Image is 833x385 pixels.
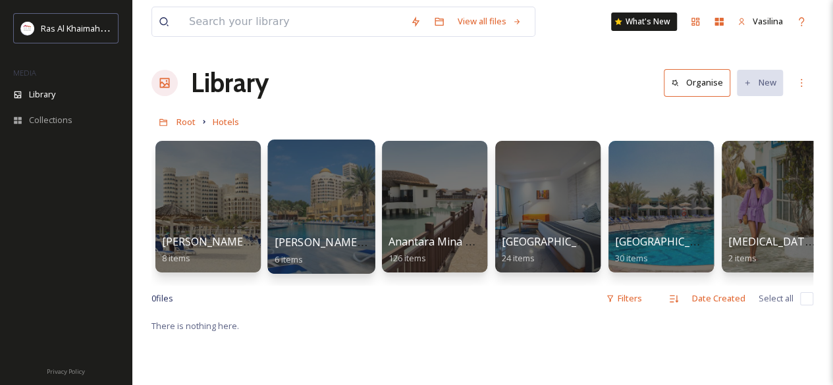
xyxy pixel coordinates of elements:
div: Date Created [685,286,752,311]
span: MEDIA [13,68,36,78]
span: There is nothing here. [151,320,239,332]
span: Ras Al Khaimah Tourism Development Authority [41,22,227,34]
a: Root [176,114,196,130]
img: Logo_RAKTDA_RGB-01.png [21,22,34,35]
span: 6 items [275,253,304,265]
span: 30 items [615,252,648,264]
a: [GEOGRAPHIC_DATA]24 items [502,236,608,264]
span: Root [176,116,196,128]
a: Organise [664,69,737,96]
a: View all files [451,9,528,34]
input: Search your library [182,7,404,36]
span: [PERSON_NAME][GEOGRAPHIC_DATA] [275,235,469,249]
span: 24 items [502,252,535,264]
span: Collections [29,114,72,126]
a: [PERSON_NAME] Residence8 items [162,236,298,264]
span: Select all [759,292,793,305]
span: Privacy Policy [47,367,85,376]
a: Anantara Mina Al Arab126 items [389,236,500,264]
button: Organise [664,69,730,96]
span: 0 file s [151,292,173,305]
span: 2 items [728,252,757,264]
span: [PERSON_NAME] Residence [162,234,298,249]
a: What's New [611,13,677,31]
a: Library [191,63,269,103]
a: Vasilina [731,9,790,34]
span: Vasilina [753,15,783,27]
a: [GEOGRAPHIC_DATA]30 items [615,236,721,264]
span: Hotels [213,116,239,128]
a: Hotels [213,114,239,130]
span: [GEOGRAPHIC_DATA] [615,234,721,249]
span: 126 items [389,252,426,264]
div: Filters [599,286,649,311]
a: [PERSON_NAME][GEOGRAPHIC_DATA]6 items [275,236,469,265]
button: New [737,70,783,95]
a: Privacy Policy [47,363,85,378]
span: 8 items [162,252,190,264]
span: [GEOGRAPHIC_DATA] [502,234,608,249]
span: Anantara Mina Al Arab [389,234,500,249]
span: Library [29,88,55,101]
